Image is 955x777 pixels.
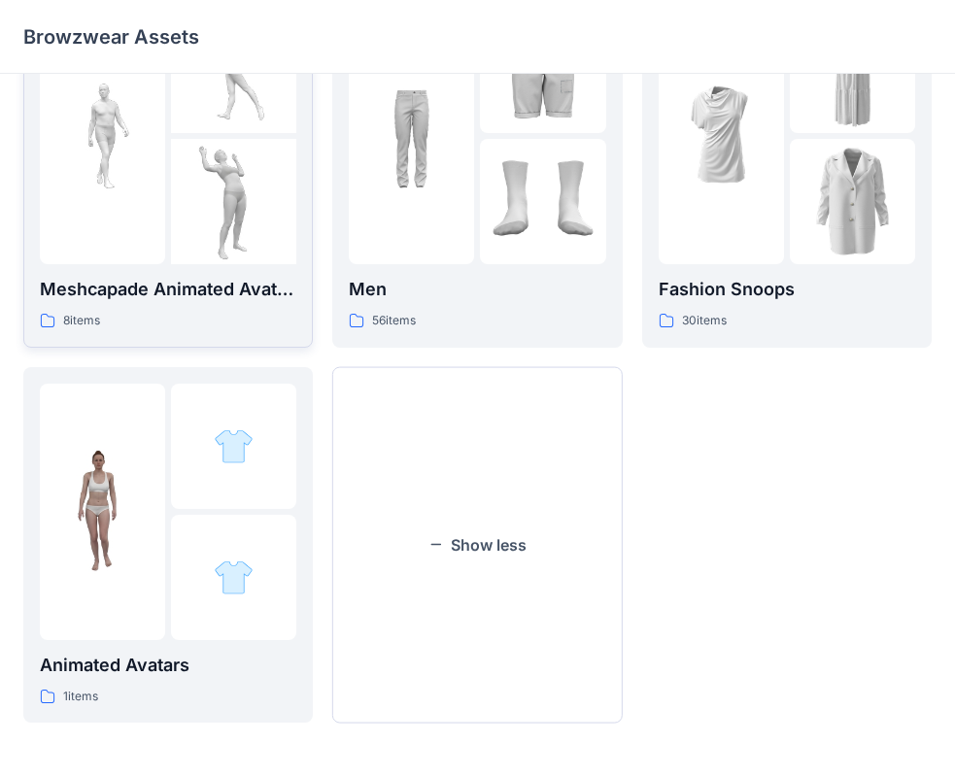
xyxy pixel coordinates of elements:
[40,652,296,679] p: Animated Avatars
[659,276,915,303] p: Fashion Snoops
[682,311,727,331] p: 30 items
[332,367,622,724] button: Show less
[659,73,784,198] img: folder 1
[214,426,254,466] img: folder 2
[349,276,605,303] p: Men
[40,73,165,198] img: folder 1
[40,276,296,303] p: Meshcapade Animated Avatars
[372,311,416,331] p: 56 items
[480,139,605,264] img: folder 3
[349,73,474,198] img: folder 1
[171,139,296,264] img: folder 3
[40,449,165,574] img: folder 1
[63,311,100,331] p: 8 items
[790,139,915,264] img: folder 3
[23,23,199,51] p: Browzwear Assets
[63,687,98,707] p: 1 items
[23,367,313,724] a: folder 1folder 2folder 3Animated Avatars1items
[214,557,254,597] img: folder 3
